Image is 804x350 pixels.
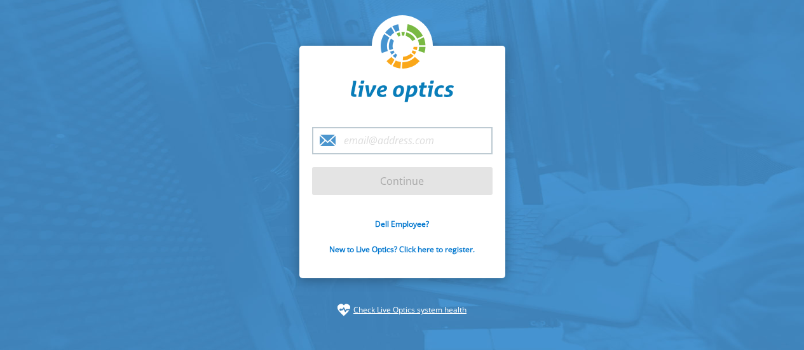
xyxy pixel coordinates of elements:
[337,304,350,316] img: status-check-icon.svg
[312,127,493,154] input: email@address.com
[329,244,475,255] a: New to Live Optics? Click here to register.
[351,80,454,103] img: liveoptics-word.svg
[375,219,429,229] a: Dell Employee?
[353,304,467,316] a: Check Live Optics system health
[381,24,426,70] img: liveoptics-logo.svg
